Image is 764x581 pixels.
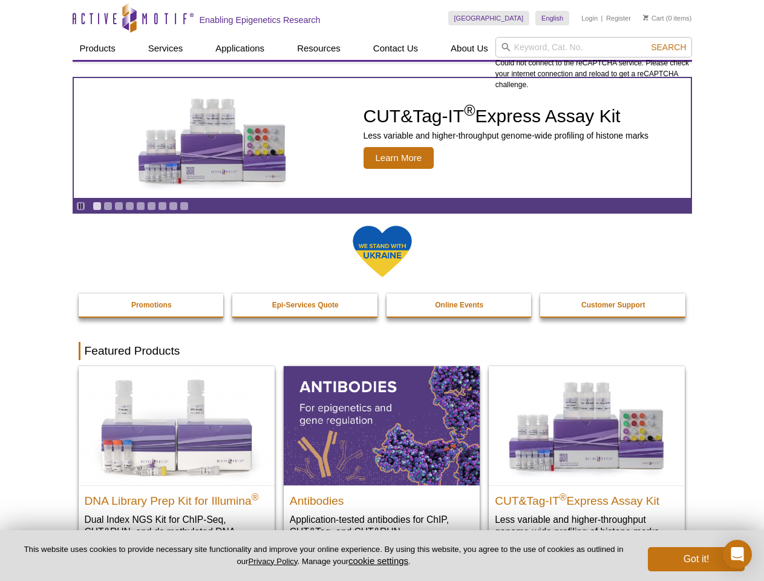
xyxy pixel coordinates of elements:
a: Products [73,37,123,60]
img: CUT&Tag-IT Express Assay Kit [113,71,312,205]
a: Privacy Policy [248,557,297,566]
a: Promotions [79,294,225,317]
strong: Promotions [131,301,172,309]
div: Could not connect to the reCAPTCHA service. Please check your internet connection and reload to g... [495,37,692,90]
a: Register [606,14,631,22]
li: | [601,11,603,25]
a: Go to slide 5 [136,202,145,211]
a: Cart [643,14,664,22]
p: Dual Index NGS Kit for ChIP-Seq, CUT&RUN, and ds methylated DNA assays. [85,513,269,550]
li: (0 items) [643,11,692,25]
strong: Epi-Services Quote [272,301,339,309]
h2: CUT&Tag-IT Express Assay Kit [364,107,649,125]
button: cookie settings [348,556,408,566]
strong: Online Events [435,301,483,309]
img: Your Cart [643,15,648,21]
a: Services [141,37,191,60]
p: Less variable and higher-throughput genome-wide profiling of histone marks​. [495,513,679,538]
sup: ® [252,491,259,502]
h2: Featured Products [79,342,686,360]
h2: Enabling Epigenetics Research [200,15,321,25]
a: Online Events [387,294,533,317]
div: Open Intercom Messenger [723,540,752,569]
a: Go to slide 7 [158,202,167,211]
a: Contact Us [366,37,425,60]
h2: Antibodies [290,489,474,507]
a: Toggle autoplay [76,202,85,211]
a: Login [581,14,598,22]
a: Customer Support [540,294,687,317]
a: [GEOGRAPHIC_DATA] [448,11,530,25]
a: Epi-Services Quote [232,294,379,317]
img: DNA Library Prep Kit for Illumina [79,366,275,485]
img: All Antibodies [284,366,480,485]
span: Search [651,42,686,52]
a: Applications [208,37,272,60]
h2: DNA Library Prep Kit for Illumina [85,489,269,507]
sup: ® [464,102,475,119]
img: We Stand With Ukraine [352,225,413,278]
a: Go to slide 8 [169,202,178,211]
a: Go to slide 4 [125,202,134,211]
a: DNA Library Prep Kit for Illumina DNA Library Prep Kit for Illumina® Dual Index NGS Kit for ChIP-... [79,366,275,562]
a: Go to slide 3 [114,202,123,211]
a: English [535,11,569,25]
strong: Customer Support [581,301,645,309]
h2: CUT&Tag-IT Express Assay Kit [495,489,679,507]
p: Less variable and higher-throughput genome-wide profiling of histone marks [364,130,649,141]
p: This website uses cookies to provide necessary site functionality and improve your online experie... [19,544,628,567]
a: Go to slide 9 [180,202,189,211]
article: CUT&Tag-IT Express Assay Kit [74,78,691,198]
a: All Antibodies Antibodies Application-tested antibodies for ChIP, CUT&Tag, and CUT&RUN. [284,366,480,550]
a: CUT&Tag-IT Express Assay Kit CUT&Tag-IT®Express Assay Kit Less variable and higher-throughput gen... [74,78,691,198]
a: Go to slide 6 [147,202,156,211]
input: Keyword, Cat. No. [495,37,692,57]
a: Go to slide 2 [103,202,113,211]
button: Search [647,42,690,53]
span: Learn More [364,147,434,169]
a: Resources [290,37,348,60]
a: About Us [443,37,495,60]
a: Go to slide 1 [93,202,102,211]
sup: ® [560,491,567,502]
p: Application-tested antibodies for ChIP, CUT&Tag, and CUT&RUN. [290,513,474,538]
img: CUT&Tag-IT® Express Assay Kit [489,366,685,485]
button: Got it! [648,547,745,571]
a: CUT&Tag-IT® Express Assay Kit CUT&Tag-IT®Express Assay Kit Less variable and higher-throughput ge... [489,366,685,550]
